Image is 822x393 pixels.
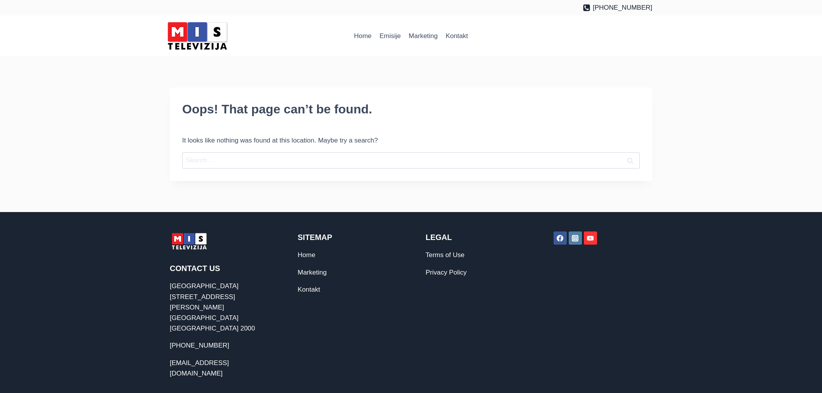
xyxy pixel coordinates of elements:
h2: Sitemap [298,231,396,243]
a: Facebook [554,231,567,245]
a: [PHONE_NUMBER] [170,342,229,349]
a: [EMAIL_ADDRESS][DOMAIN_NAME] [170,359,229,377]
img: MIS Television [164,19,230,52]
a: Terms of Use [426,251,465,259]
nav: Primary [350,27,472,45]
a: Home [298,251,315,259]
a: Emisije [376,27,405,45]
a: Kontakt [442,27,472,45]
input: Search [620,152,640,169]
a: Privacy Policy [426,269,467,276]
a: YouTube [584,231,597,245]
a: Marketing [298,269,327,276]
h2: Contact Us [170,263,268,274]
p: [GEOGRAPHIC_DATA][STREET_ADDRESS][PERSON_NAME] [GEOGRAPHIC_DATA] [GEOGRAPHIC_DATA] 2000 [170,281,268,334]
a: Kontakt [298,286,320,293]
a: [PHONE_NUMBER] [583,2,652,13]
a: Marketing [405,27,442,45]
a: Home [350,27,376,45]
h1: Oops! That page can’t be found. [182,100,640,118]
a: Instagram [569,231,582,245]
span: [PHONE_NUMBER] [593,2,652,13]
h2: Legal [426,231,524,243]
p: It looks like nothing was found at this location. Maybe try a search? [182,135,640,146]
